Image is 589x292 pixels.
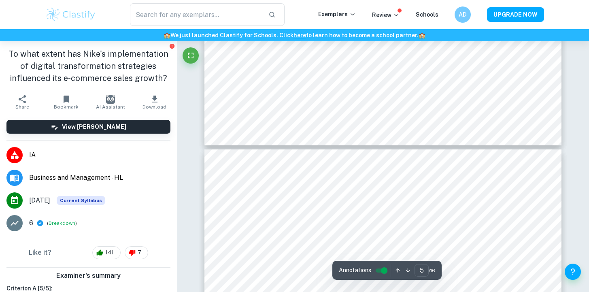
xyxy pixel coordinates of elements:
p: Review [372,11,400,19]
span: Business and Management - HL [29,173,170,183]
span: 141 [101,249,118,257]
span: Annotations [339,266,371,275]
h6: Like it? [29,248,51,258]
span: 🏫 [164,32,170,38]
button: Fullscreen [183,47,199,64]
a: Schools [416,11,438,18]
h6: AD [458,10,467,19]
span: Share [15,104,29,110]
h6: View [PERSON_NAME] [62,122,126,131]
span: 🏫 [419,32,425,38]
span: Download [142,104,166,110]
h1: To what extent has Nike's implementation of digital transformation strategies influenced its e-co... [6,48,170,84]
h6: Examiner's summary [3,271,174,281]
button: AI Assistant [88,91,132,113]
div: This exemplar is based on the current syllabus. Feel free to refer to it for inspiration/ideas wh... [57,196,105,205]
span: Bookmark [54,104,79,110]
button: Bookmark [44,91,88,113]
img: AI Assistant [106,95,115,104]
h6: We just launched Clastify for Schools. Click to learn how to become a school partner. [2,31,587,40]
a: here [293,32,306,38]
input: Search for any exemplars... [130,3,262,26]
span: AI Assistant [96,104,125,110]
span: / 16 [429,267,435,274]
span: Current Syllabus [57,196,105,205]
button: UPGRADE NOW [487,7,544,22]
span: [DATE] [29,196,50,205]
button: Breakdown [49,220,75,227]
button: Download [132,91,176,113]
span: 7 [133,249,146,257]
div: 7 [125,246,148,259]
span: ( ) [47,220,77,227]
div: 141 [92,246,121,259]
span: IA [29,150,170,160]
p: Exemplars [318,10,356,19]
img: Clastify logo [45,6,97,23]
button: Report issue [169,43,175,49]
button: AD [455,6,471,23]
button: View [PERSON_NAME] [6,120,170,134]
button: Help and Feedback [565,264,581,280]
p: 6 [29,218,33,228]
